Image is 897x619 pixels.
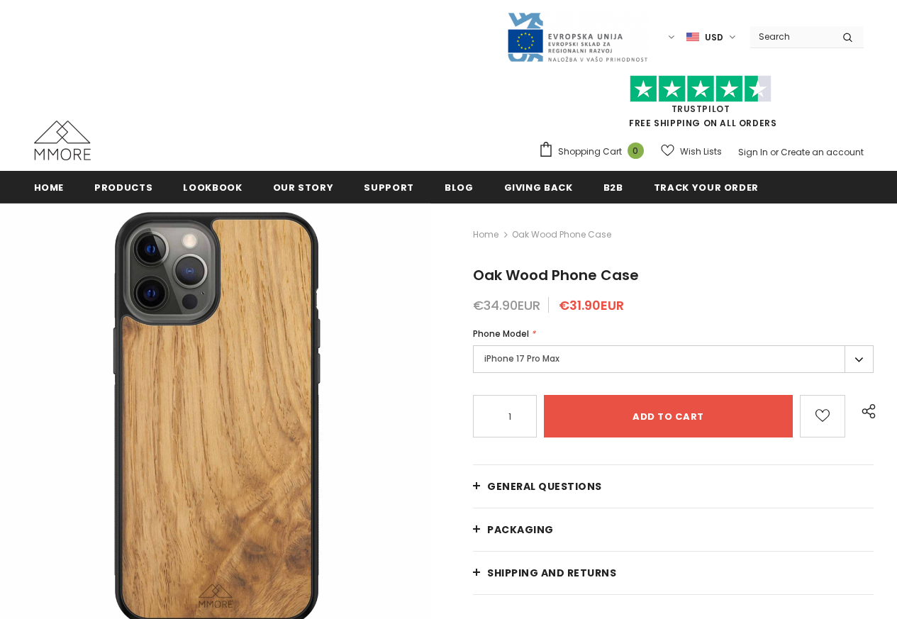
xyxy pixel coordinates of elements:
a: Home [473,226,498,243]
span: Shipping and returns [487,566,616,580]
a: Sign In [738,146,768,158]
a: Wish Lists [661,139,722,164]
span: Our Story [273,181,334,194]
span: Blog [445,181,474,194]
input: Search Site [750,26,832,47]
span: Oak Wood Phone Case [473,265,639,285]
a: Our Story [273,171,334,203]
a: Trustpilot [672,103,730,115]
a: Shipping and returns [473,552,874,594]
a: PACKAGING [473,508,874,551]
span: Giving back [504,181,573,194]
a: Track your order [654,171,759,203]
span: Wish Lists [680,145,722,159]
a: B2B [603,171,623,203]
a: Products [94,171,152,203]
img: MMORE Cases [34,121,91,160]
span: B2B [603,181,623,194]
span: €31.90EUR [559,296,624,314]
span: €34.90EUR [473,296,540,314]
a: Blog [445,171,474,203]
span: Lookbook [183,181,242,194]
a: Giving back [504,171,573,203]
a: support [364,171,414,203]
span: Shopping Cart [558,145,622,159]
span: USD [705,30,723,45]
span: FREE SHIPPING ON ALL ORDERS [538,82,864,129]
a: Create an account [781,146,864,158]
span: Oak Wood Phone Case [512,226,611,243]
span: Products [94,181,152,194]
span: support [364,181,414,194]
a: General Questions [473,465,874,508]
span: Home [34,181,65,194]
span: Phone Model [473,328,529,340]
img: Javni Razpis [506,11,648,63]
span: or [770,146,779,158]
img: Trust Pilot Stars [630,75,771,103]
span: General Questions [487,479,602,493]
span: PACKAGING [487,523,554,537]
a: Javni Razpis [506,30,648,43]
span: Track your order [654,181,759,194]
span: 0 [628,143,644,159]
a: Home [34,171,65,203]
img: USD [686,31,699,43]
a: Lookbook [183,171,242,203]
label: iPhone 17 Pro Max [473,345,874,373]
a: Shopping Cart 0 [538,141,651,162]
input: Add to cart [544,395,793,437]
